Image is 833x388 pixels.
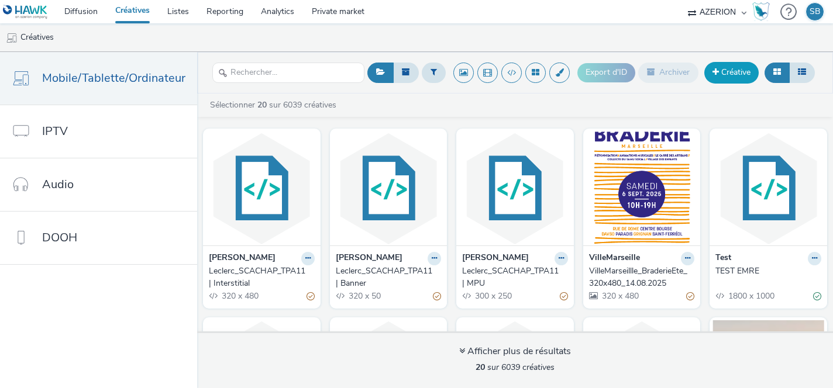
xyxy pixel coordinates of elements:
[459,345,571,358] div: Afficher plus de résultats
[560,290,568,303] div: Partiellement valide
[474,290,512,302] span: 300 x 250
[462,265,563,289] div: Leclerc_SCACHAP_TPA11 | MPU
[3,5,48,19] img: undefined Logo
[336,252,402,265] strong: [PERSON_NAME]
[638,63,698,82] button: Archiver
[810,3,820,20] div: SB
[336,265,442,289] a: Leclerc_SCACHAP_TPA11 | Banner
[209,252,276,265] strong: [PERSON_NAME]
[589,265,690,289] div: VilleMarseillle_BraderieEte_320x480_14.08.2025
[752,2,775,21] a: Hawk Academy
[715,265,821,277] a: TEST EMRE
[476,362,485,373] strong: 20
[42,123,68,140] span: IPTV
[209,265,310,289] div: Leclerc_SCACHAP_TPA11 | Interstitial
[209,265,315,289] a: Leclerc_SCACHAP_TPA11 | Interstitial
[307,290,315,303] div: Partiellement valide
[715,265,817,277] div: TEST EMRE
[347,290,381,302] span: 320 x 50
[6,32,18,44] img: mobile
[712,131,824,245] img: TEST EMRE visual
[459,131,571,245] img: Leclerc_SCACHAP_TPA11 | MPU visual
[715,252,731,265] strong: Test
[476,362,555,373] span: sur 6039 créatives
[42,229,77,246] span: DOOH
[813,290,821,303] div: Valide
[765,63,790,82] button: Grille
[333,131,445,245] img: Leclerc_SCACHAP_TPA11 | Banner visual
[433,290,441,303] div: Partiellement valide
[789,63,815,82] button: Liste
[577,63,635,82] button: Export d'ID
[212,63,364,83] input: Rechercher...
[586,131,698,245] img: VilleMarseillle_BraderieEte_320x480_14.08.2025 visual
[221,290,259,302] span: 320 x 480
[589,265,695,289] a: VilleMarseillle_BraderieEte_320x480_14.08.2025
[336,265,437,289] div: Leclerc_SCACHAP_TPA11 | Banner
[727,290,775,302] span: 1800 x 1000
[686,290,694,303] div: Partiellement valide
[462,265,568,289] a: Leclerc_SCACHAP_TPA11 | MPU
[257,99,267,110] strong: 20
[209,99,341,110] a: Sélectionner sur 6039 créatives
[462,252,529,265] strong: [PERSON_NAME]
[704,62,759,83] a: Créative
[752,2,770,21] img: Hawk Academy
[206,131,318,245] img: Leclerc_SCACHAP_TPA11 | Interstitial visual
[589,252,640,265] strong: VilleMarseille
[42,176,74,193] span: Audio
[601,290,639,302] span: 320 x 480
[42,70,185,86] span: Mobile/Tablette/Ordinateur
